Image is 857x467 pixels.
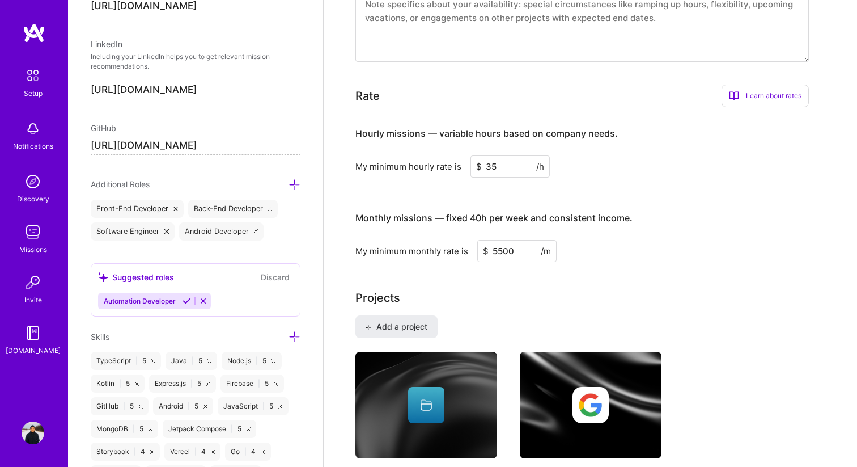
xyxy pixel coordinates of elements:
span: /h [536,161,544,173]
img: bell [22,117,44,140]
i: icon Close [247,427,251,431]
span: GitHub [91,123,116,133]
span: | [134,447,136,456]
div: Android 5 [153,397,213,415]
i: icon SuggestedTeams [98,272,108,282]
span: Add a project [365,321,427,333]
img: Company logo [572,387,609,423]
a: User Avatar [19,422,47,444]
span: | [194,447,197,456]
span: | [231,424,233,434]
div: Projects [355,289,400,306]
span: /m [541,245,551,257]
div: TypeScript 5 [91,352,161,370]
i: icon Close [254,229,258,234]
span: | [256,356,258,365]
i: Accept [183,297,191,305]
div: Discovery [17,193,49,205]
i: icon Close [135,382,139,386]
div: Missions [19,243,47,255]
img: guide book [22,322,44,344]
div: [DOMAIN_NAME] [6,344,61,356]
div: GitHub 5 [91,397,149,415]
i: icon Close [211,450,215,454]
div: Firebase 5 [220,375,283,393]
span: LinkedIn [91,39,122,49]
div: Rate [355,87,380,104]
div: JavaScript 5 [218,397,288,415]
i: icon Close [207,359,211,363]
h4: Hourly missions — variable hours based on company needs. [355,128,618,139]
span: | [190,379,193,388]
div: Front-End Developer [91,200,184,218]
div: Java 5 [166,352,217,370]
div: Go 4 [225,443,270,461]
span: | [262,402,265,411]
i: icon Close [274,382,278,386]
i: icon Close [206,382,210,386]
div: My minimum hourly rate is [355,161,461,173]
div: Kotlin 5 [91,375,145,393]
i: icon PlusBlack [365,325,371,331]
i: icon BookOpen [729,91,739,101]
img: setup [21,64,45,87]
i: icon Close [268,207,273,211]
span: | [119,379,121,388]
span: | [188,402,190,411]
span: | [123,402,125,411]
div: Back-End Developer [188,200,278,218]
div: Storybook 4 [91,443,160,461]
div: Invite [24,294,42,306]
span: | [192,356,194,365]
div: Suggested roles [98,271,174,283]
span: Skills [91,332,109,342]
div: Learn about rates [722,85,809,107]
span: | [244,447,247,456]
div: Notifications [13,140,53,152]
img: User Avatar [22,422,44,444]
div: Android Developer [179,222,264,241]
span: Automation Developer [104,297,176,305]
button: Discard [257,271,293,284]
span: $ [476,161,482,173]
span: | [258,379,260,388]
i: Reject [199,297,207,305]
i: icon Close [139,405,143,409]
div: Setup [24,87,43,99]
p: Including your LinkedIn helps you to get relevant mission recommendations. [91,52,300,71]
span: | [135,356,138,365]
h4: Monthly missions — fixed 40h per week and consistent income. [355,213,633,224]
input: XXX [477,240,557,262]
img: teamwork [22,221,44,243]
div: Node.js 5 [222,352,281,370]
div: Software Engineer [91,222,175,241]
i: icon Close [261,450,265,454]
i: icon Close [271,359,275,363]
div: Express.js 5 [149,375,216,393]
input: XXX [470,155,550,178]
i: icon Close [164,229,169,234]
i: icon Close [278,405,282,409]
img: logo [23,23,45,43]
div: Jetpack Compose 5 [163,420,256,438]
i: icon Close [150,450,154,454]
i: icon Close [203,405,207,409]
i: icon Close [149,427,152,431]
span: Additional Roles [91,179,150,189]
img: cover [355,352,497,458]
div: Vercel 4 [164,443,220,461]
span: | [133,424,135,434]
span: $ [483,245,489,257]
div: MongoDB 5 [91,420,158,438]
img: cover [520,352,661,458]
img: Invite [22,271,44,294]
i: icon Close [173,207,178,211]
i: icon Close [151,359,155,363]
img: discovery [22,170,44,193]
button: Add a project [355,315,438,338]
div: My minimum monthly rate is [355,245,468,257]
